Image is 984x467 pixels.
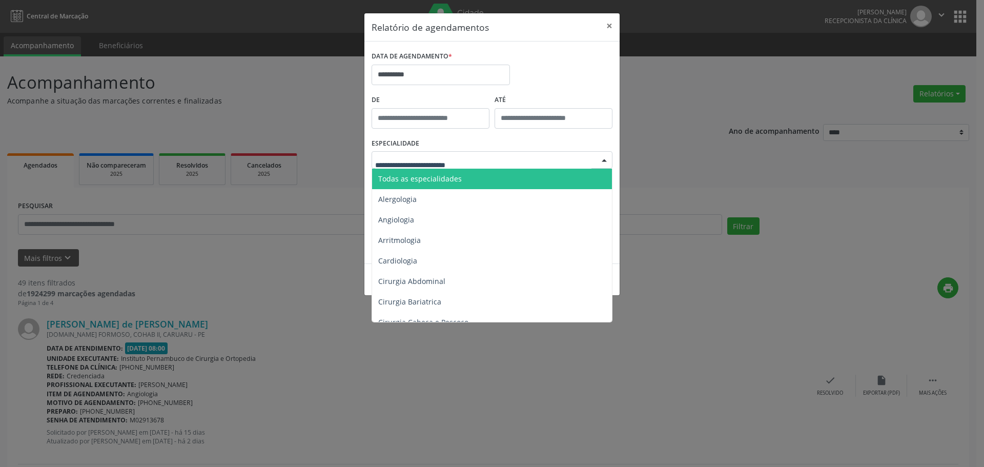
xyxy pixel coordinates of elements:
span: Cirurgia Bariatrica [378,297,441,307]
span: Cirurgia Cabeça e Pescoço [378,317,468,327]
span: Cirurgia Abdominal [378,276,445,286]
label: DATA DE AGENDAMENTO [372,49,452,65]
label: ESPECIALIDADE [372,136,419,152]
span: Arritmologia [378,235,421,245]
span: Angiologia [378,215,414,225]
span: Cardiologia [378,256,417,266]
span: Todas as especialidades [378,174,462,184]
span: Alergologia [378,194,417,204]
button: Close [599,13,620,38]
label: De [372,92,489,108]
label: ATÉ [495,92,612,108]
h5: Relatório de agendamentos [372,21,489,34]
